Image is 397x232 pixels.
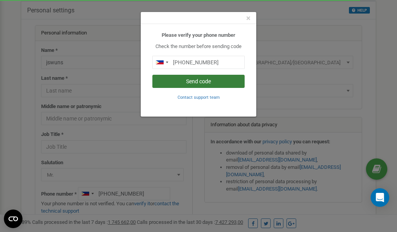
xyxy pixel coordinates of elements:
a: Contact support team [178,94,220,100]
button: Send code [152,75,245,88]
p: Check the number before sending code [152,43,245,50]
button: Open CMP widget [4,210,22,228]
div: Open Intercom Messenger [371,188,389,207]
b: Please verify your phone number [162,32,235,38]
small: Contact support team [178,95,220,100]
input: 0905 123 4567 [152,56,245,69]
button: Close [246,14,250,22]
span: × [246,14,250,23]
div: Telephone country code [153,56,171,69]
